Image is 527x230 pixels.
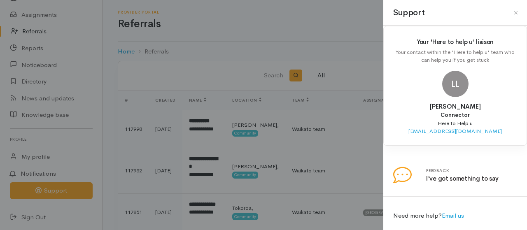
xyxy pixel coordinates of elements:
b: [PERSON_NAME] [430,102,481,110]
h4: Your 'Here to help u' liaison [394,39,517,46]
span: LL [442,71,469,97]
span: Here to Help u [438,120,473,127]
b: Connector [441,112,470,118]
a: [EMAIL_ADDRESS][DOMAIN_NAME] [408,128,502,135]
a: Email us [442,211,464,219]
p: Your contact within the 'Here to help u' team who can help you if you get stuck [394,48,517,64]
button: Close [509,6,522,19]
div: Need more help? [388,206,522,225]
h2: Support [393,7,424,19]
